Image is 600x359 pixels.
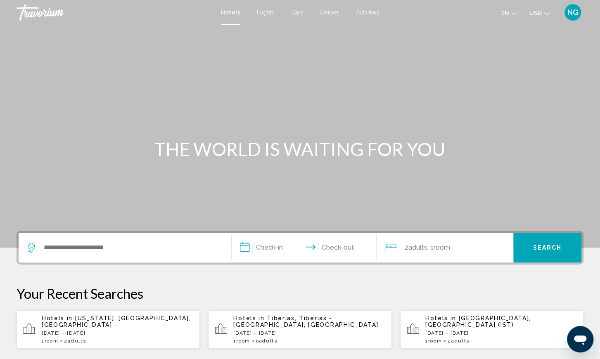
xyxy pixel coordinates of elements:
[434,243,450,251] span: Room
[451,338,470,344] span: Adults
[448,338,470,344] span: 2
[377,233,513,262] button: Travelers: 2 adults, 0 children
[567,8,579,17] span: NG
[408,243,427,251] span: Adults
[236,338,250,344] span: Room
[233,315,378,328] span: Tiberias, Tiberias - [GEOGRAPHIC_DATA], [GEOGRAPHIC_DATA]
[425,338,442,344] span: 1
[425,330,577,336] p: [DATE] - [DATE]
[208,310,391,349] button: Hotels in Tiberias, Tiberias - [GEOGRAPHIC_DATA], [GEOGRAPHIC_DATA][DATE] - [DATE]1Room5Adults
[529,7,550,19] button: Change currency
[42,315,73,321] span: Hotels in
[529,10,542,17] span: USD
[68,338,86,344] span: Adults
[400,310,583,349] button: Hotels in [GEOGRAPHIC_DATA], [GEOGRAPHIC_DATA] (IST)[DATE] - [DATE]1Room2Adults
[145,138,455,160] h1: THE WORLD IS WAITING FOR YOU
[356,9,379,16] a: Activities
[425,315,531,328] span: [GEOGRAPHIC_DATA], [GEOGRAPHIC_DATA] (IST)
[233,315,264,321] span: Hotels in
[257,9,275,16] a: Flights
[233,338,250,344] span: 1
[42,330,193,336] p: [DATE] - [DATE]
[233,330,385,336] p: [DATE] - [DATE]
[501,7,517,19] button: Change language
[221,9,240,16] a: Hotels
[17,310,200,349] button: Hotels in [US_STATE], [GEOGRAPHIC_DATA], [GEOGRAPHIC_DATA][DATE] - [DATE]1Room2Adults
[428,338,442,344] span: Room
[501,10,509,17] span: en
[17,4,213,21] a: Travorium
[562,4,583,21] button: User Menu
[232,233,377,262] button: Check in and out dates
[256,338,277,344] span: 5
[513,233,581,262] button: Search
[291,9,303,16] a: Cars
[45,338,59,344] span: Room
[427,242,450,253] span: , 1
[19,233,581,262] div: Search widget
[64,338,86,344] span: 2
[425,315,456,321] span: Hotels in
[567,326,593,352] iframe: Button to launch messaging window
[405,242,427,253] span: 2
[533,245,562,251] span: Search
[320,9,339,16] a: Cruises
[42,315,191,328] span: [US_STATE], [GEOGRAPHIC_DATA], [GEOGRAPHIC_DATA]
[42,338,58,344] span: 1
[259,338,277,344] span: Adults
[17,285,583,302] p: Your Recent Searches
